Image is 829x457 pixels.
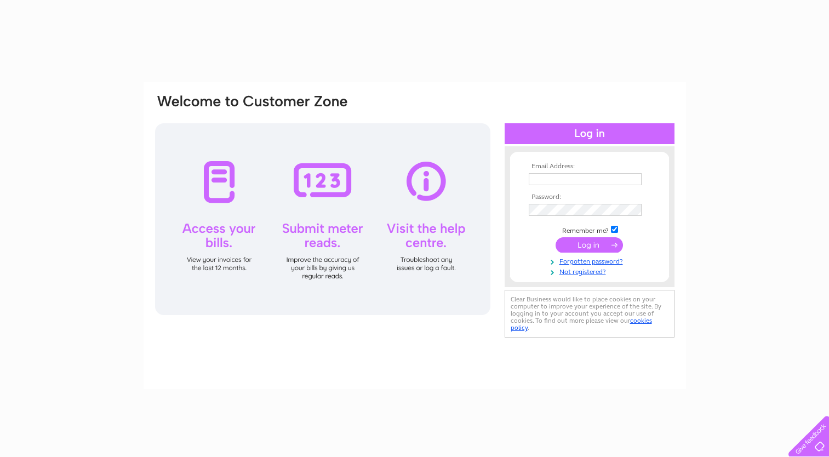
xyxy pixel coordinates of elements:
td: Remember me? [526,224,653,235]
div: Clear Business would like to place cookies on your computer to improve your experience of the sit... [505,290,674,338]
th: Password: [526,193,653,201]
th: Email Address: [526,163,653,170]
input: Submit [556,237,623,253]
a: Forgotten password? [529,255,653,266]
a: cookies policy [511,317,652,332]
a: Not registered? [529,266,653,276]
